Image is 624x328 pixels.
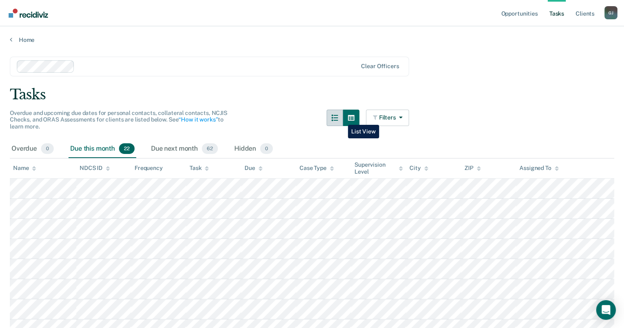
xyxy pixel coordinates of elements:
div: Name [13,165,36,172]
div: Hidden0 [233,140,274,158]
a: Home [10,36,614,44]
div: Open Intercom Messenger [596,300,616,320]
div: Assigned To [519,165,558,172]
a: “How it works” [178,116,218,123]
div: Supervision Level [354,161,403,175]
div: City [409,165,428,172]
div: Tasks [10,86,614,103]
div: G J [604,6,617,19]
div: Case Type [299,165,334,172]
button: Filters [366,110,409,126]
div: ZIP [464,165,481,172]
div: Due [245,165,263,172]
div: NDCS ID [80,165,110,172]
div: Due this month22 [69,140,136,158]
span: 22 [119,143,135,154]
span: 0 [260,143,273,154]
div: Overdue0 [10,140,55,158]
div: Task [190,165,209,172]
div: Frequency [135,165,163,172]
div: Clear officers [361,63,399,70]
div: Due next month62 [149,140,219,158]
img: Recidiviz [9,9,48,18]
span: Overdue and upcoming due dates for personal contacts, collateral contacts, NCJIS Checks, and ORAS... [10,110,227,130]
button: Profile dropdown button [604,6,617,19]
span: 0 [41,143,54,154]
span: 62 [202,143,218,154]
